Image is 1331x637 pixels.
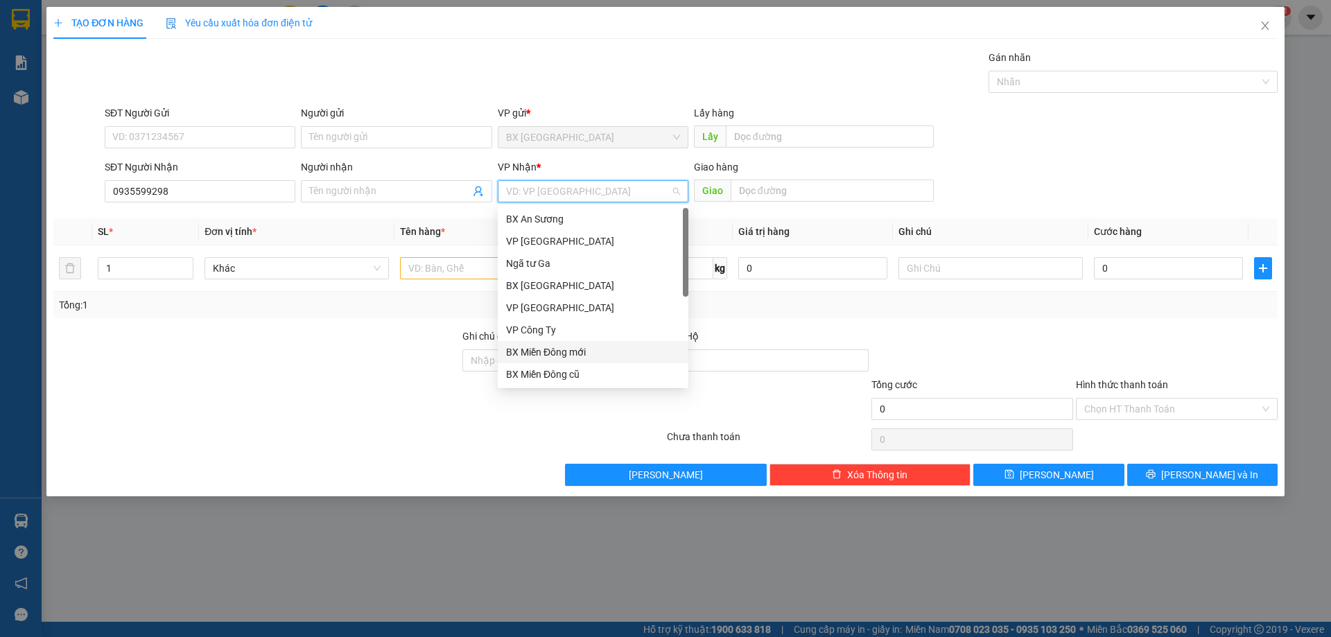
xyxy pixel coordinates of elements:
span: [PERSON_NAME] [1020,467,1094,482]
div: SĐT Người Nhận [105,159,295,175]
span: Cước hàng [1094,226,1142,237]
div: BX Miền Đông mới [506,344,680,360]
span: [PERSON_NAME] và In [1161,467,1258,482]
div: Ngã tư Ga [498,252,688,274]
span: save [1004,469,1014,480]
button: save[PERSON_NAME] [973,464,1124,486]
div: SĐT Người Gửi [105,105,295,121]
span: plus [1255,263,1271,274]
div: VP Tân Bình [498,230,688,252]
span: HỮU [155,80,180,93]
div: VP [GEOGRAPHIC_DATA] [506,234,680,249]
span: close [1260,20,1271,31]
div: VP Hà Nội [498,297,688,319]
div: BX An Sương [506,211,680,227]
input: Dọc đường [726,125,934,148]
div: BX Miền Đông cũ [498,363,688,385]
label: Ghi chú đơn hàng [462,331,539,342]
div: VP gửi [498,105,688,121]
strong: CÔNG TY CP BÌNH TÂM [49,8,188,46]
label: Gán nhãn [989,52,1031,63]
span: user-add [473,186,484,197]
button: deleteXóa Thông tin [769,464,971,486]
div: Người nhận [301,159,491,175]
span: Lấy [694,125,726,148]
div: VP [GEOGRAPHIC_DATA] [506,300,680,315]
div: BX [GEOGRAPHIC_DATA] [506,278,680,293]
span: Lấy hàng [694,107,734,119]
div: BX Miền Đông mới [498,341,688,363]
span: plus [53,18,63,28]
span: Tổng cước [871,379,917,390]
span: kg [713,257,727,279]
span: Đơn vị tính [205,226,256,237]
input: Ghi chú đơn hàng [462,349,664,372]
div: BX Miền Đông cũ [506,367,680,382]
span: printer [1146,469,1156,480]
button: [PERSON_NAME] [565,464,767,486]
div: BX Quảng Ngãi [498,274,688,297]
span: delete [832,469,842,480]
input: VD: Bàn, Ghế [400,257,584,279]
img: icon [166,18,177,29]
span: 0984519539 [6,93,68,106]
div: Chưa thanh toán [665,429,870,453]
span: Khác [213,258,381,279]
span: Xóa Thông tin [847,467,907,482]
button: delete [59,257,81,279]
input: 0 [738,257,887,279]
div: Người gửi [301,105,491,121]
span: SL [98,226,109,237]
span: VP Nhận [498,162,537,173]
span: Giao [694,180,731,202]
div: Tổng: 1 [59,297,514,313]
div: VP Công Ty [506,322,680,338]
button: Close [1246,7,1285,46]
div: VP Công Ty [498,319,688,341]
span: Giá trị hàng [738,226,790,237]
span: Giao hàng [694,162,738,173]
span: BX Quảng Ngãi [506,127,680,148]
input: Ghi Chú [898,257,1083,279]
div: BX An Sương [498,208,688,230]
span: Thu Hộ [667,331,699,342]
span: [PERSON_NAME] [629,467,703,482]
th: Ghi chú [893,218,1088,245]
span: BX Quảng Ngãi ĐT: [49,49,193,75]
span: BX [GEOGRAPHIC_DATA] - [26,80,155,93]
input: Dọc đường [731,180,934,202]
span: Yêu cầu xuất hóa đơn điện tử [166,17,312,28]
span: 0941 78 2525 [49,49,193,75]
div: Ngã tư Ga [506,256,680,271]
img: logo [6,10,47,73]
button: plus [1254,257,1272,279]
span: Gửi: [6,80,26,93]
span: Tên hàng [400,226,445,237]
span: TẠO ĐƠN HÀNG [53,17,143,28]
button: printer[PERSON_NAME] và In [1127,464,1278,486]
label: Hình thức thanh toán [1076,379,1168,390]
